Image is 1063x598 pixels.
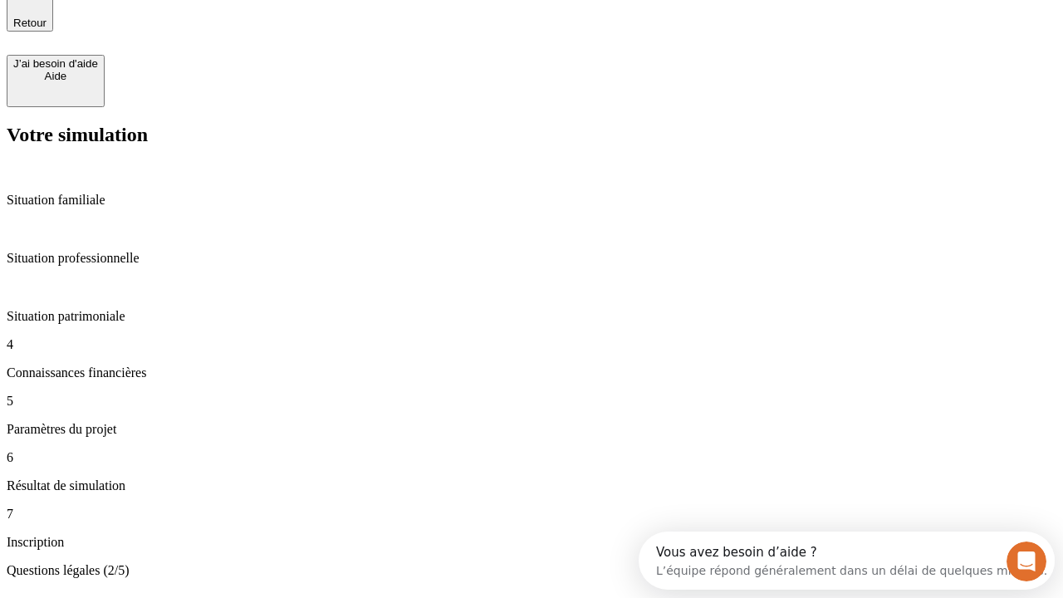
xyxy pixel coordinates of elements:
p: Situation familiale [7,193,1056,208]
button: J’ai besoin d'aideAide [7,55,105,107]
p: 4 [7,337,1056,352]
div: Ouvrir le Messenger Intercom [7,7,458,52]
p: Connaissances financières [7,365,1056,380]
div: L’équipe répond généralement dans un délai de quelques minutes. [17,27,409,45]
iframe: Intercom live chat discovery launcher [639,532,1055,590]
p: 7 [7,507,1056,522]
p: Situation professionnelle [7,251,1056,266]
p: Paramètres du projet [7,422,1056,437]
div: J’ai besoin d'aide [13,57,98,70]
div: Aide [13,70,98,82]
span: Retour [13,17,47,29]
p: Situation patrimoniale [7,309,1056,324]
p: Questions légales (2/5) [7,563,1056,578]
p: 5 [7,394,1056,409]
iframe: Intercom live chat [1007,542,1046,581]
p: 6 [7,450,1056,465]
p: Inscription [7,535,1056,550]
h2: Votre simulation [7,124,1056,146]
div: Vous avez besoin d’aide ? [17,14,409,27]
p: Résultat de simulation [7,478,1056,493]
